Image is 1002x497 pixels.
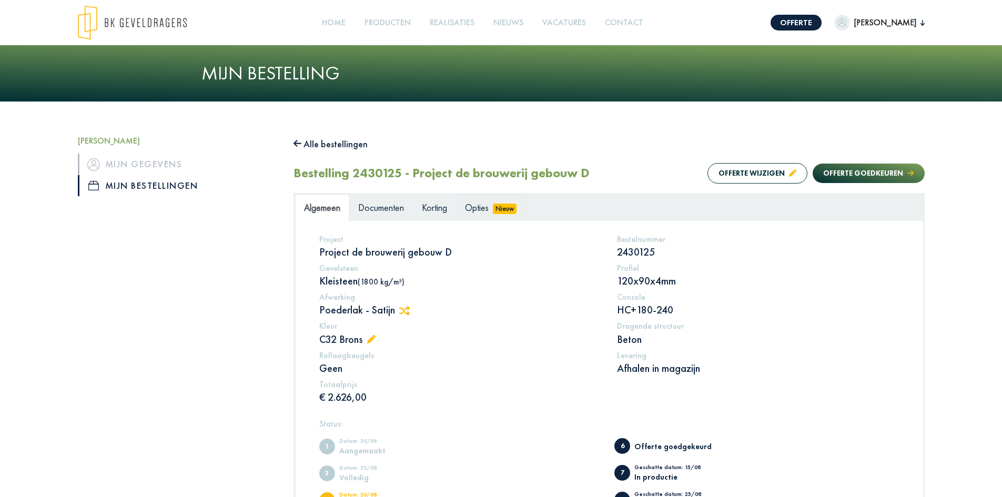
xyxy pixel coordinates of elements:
[617,263,899,273] h5: Profiel
[601,11,647,35] a: Contact
[358,201,404,214] span: Documenten
[850,16,920,29] span: [PERSON_NAME]
[319,303,602,317] p: Poederlak - Satijn
[304,201,340,214] span: Algemeen
[78,175,278,196] a: iconMijn bestellingen
[319,439,335,454] span: Aangemaakt
[617,321,899,331] h5: Dragende structuur
[617,350,899,360] h5: Levering
[614,465,630,481] span: In productie
[339,473,426,481] div: Volledig
[339,447,426,454] div: Aangemaakt
[358,277,404,287] span: (1800 kg/m³)
[813,164,924,183] button: Offerte goedkeuren
[319,234,602,244] h5: Project
[834,15,850,31] img: dummypic.png
[617,274,899,288] p: 120x90x4mm
[319,379,602,389] h5: Totaalprijs
[707,163,807,184] button: Offerte wijzigen
[319,390,602,404] p: € 2.626,00
[319,419,899,429] h5: Status:
[465,201,489,214] span: Opties
[771,15,822,31] a: Offerte
[634,442,721,450] div: Offerte goedgekeurd
[493,204,517,214] span: Nieuw
[319,350,602,360] h5: Rollaagbeugels
[319,321,602,331] h5: Kleur
[339,438,426,447] div: Datum: 20/08
[834,15,925,31] button: [PERSON_NAME]
[201,62,801,85] h1: Mijn bestelling
[88,181,99,190] img: icon
[617,332,899,346] p: Beton
[293,166,590,181] h2: Bestelling 2430125 - Project de brouwerij gebouw D
[319,465,335,481] span: Volledig
[319,361,602,375] p: Geen
[319,245,602,259] p: Project de brouwerij gebouw D
[426,11,479,35] a: Realisaties
[538,11,590,35] a: Vacatures
[360,11,415,35] a: Producten
[617,361,899,375] p: Afhalen in magazijn
[78,136,278,146] h5: [PERSON_NAME]
[319,274,602,288] p: Kleisteen
[319,332,602,346] p: C32 Brons
[339,465,426,473] div: Datum: 20/08
[634,473,721,481] div: In productie
[293,136,368,153] button: Alle bestellingen
[319,292,602,302] h5: Afwerking
[87,158,100,171] img: icon
[422,201,447,214] span: Korting
[318,11,350,35] a: Home
[319,263,602,273] h5: Gevelsteen
[489,11,528,35] a: Nieuws
[295,195,923,220] ul: Tabs
[617,303,899,317] p: HC+180-240
[617,234,899,244] h5: Bestelnummer
[617,292,899,302] h5: Console
[634,464,721,473] div: Geschatte datum: 15/08
[617,245,899,259] p: 2430125
[78,154,278,175] a: iconMijn gegevens
[78,5,187,40] img: logo
[614,438,630,454] span: Offerte goedgekeurd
